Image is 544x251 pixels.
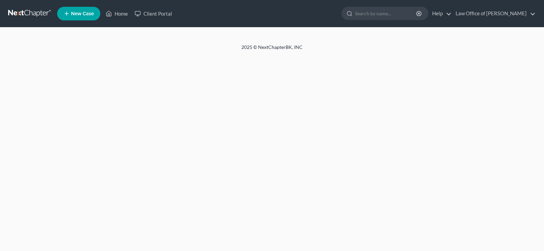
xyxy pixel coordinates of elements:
[429,7,452,20] a: Help
[131,7,175,20] a: Client Portal
[78,44,466,56] div: 2025 © NextChapterBK, INC
[71,11,94,16] span: New Case
[102,7,131,20] a: Home
[355,7,417,20] input: Search by name...
[452,7,535,20] a: Law Office of [PERSON_NAME]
